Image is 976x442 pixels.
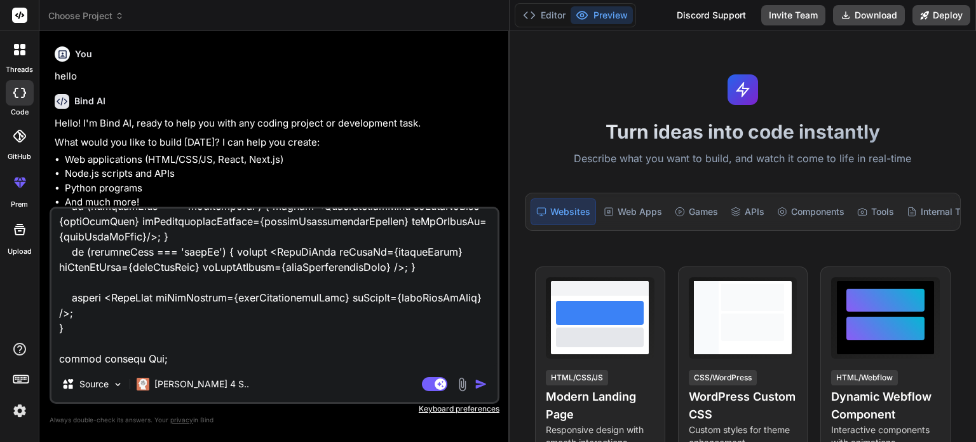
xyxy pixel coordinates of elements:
[669,5,754,25] div: Discord Support
[50,414,499,426] p: Always double-check its answers. Your in Bind
[50,404,499,414] p: Keyboard preferences
[831,388,940,424] h4: Dynamic Webflow Component
[9,400,30,422] img: settings
[833,5,905,25] button: Download
[6,64,33,75] label: threads
[599,198,667,225] div: Web Apps
[55,135,497,150] p: What would you like to build [DATE]? I can help you create:
[517,151,968,167] p: Describe what you want to build, and watch it come to life in real-time
[170,416,193,424] span: privacy
[689,388,797,424] h4: WordPress Custom CSS
[11,199,28,210] label: prem
[571,6,633,24] button: Preview
[726,198,769,225] div: APIs
[112,379,123,390] img: Pick Models
[137,378,149,390] img: Claude 4 Sonnet
[51,209,498,366] textarea: loremi Dolor, { sitAmetc, adiPiscin, eliTse } doei 'tempo'; incidi { utlaboreetDol } magn 'aliqua...
[852,198,899,225] div: Tools
[75,48,92,60] h6: You
[74,95,105,107] h6: Bind AI
[912,5,970,25] button: Deploy
[531,198,596,225] div: Websites
[546,388,654,424] h4: Modern Landing Page
[65,195,497,210] li: And much more!
[65,167,497,181] li: Node.js scripts and APIs
[65,181,497,196] li: Python programs
[48,10,124,22] span: Choose Project
[772,198,850,225] div: Components
[65,153,497,167] li: Web applications (HTML/CSS/JS, React, Next.js)
[517,120,968,143] h1: Turn ideas into code instantly
[11,107,29,118] label: code
[831,370,898,385] div: HTML/Webflow
[8,151,31,162] label: GitHub
[55,69,497,84] p: hello
[546,370,608,385] div: HTML/CSS/JS
[79,378,109,390] p: Source
[154,378,249,390] p: [PERSON_NAME] 4 S..
[455,377,470,392] img: attachment
[689,370,757,385] div: CSS/WordPress
[475,378,487,390] img: icon
[761,5,825,25] button: Invite Team
[518,6,571,24] button: Editor
[55,116,497,131] p: Hello! I'm Bind AI, ready to help you with any coding project or development task.
[670,198,723,225] div: Games
[8,246,32,257] label: Upload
